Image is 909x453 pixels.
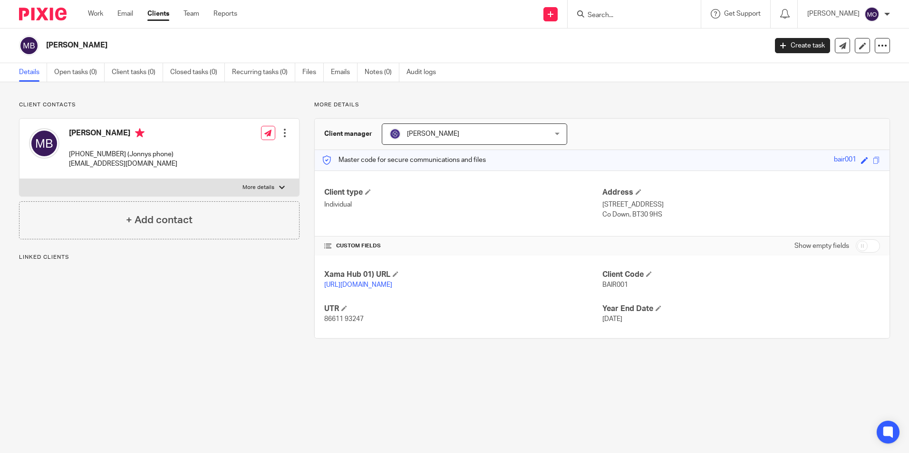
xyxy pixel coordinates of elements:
[602,270,880,280] h4: Client Code
[322,155,486,165] p: Master code for secure communications and files
[242,184,274,191] p: More details
[324,200,602,209] p: Individual
[324,129,372,139] h3: Client manager
[19,254,300,261] p: Linked clients
[19,101,300,109] p: Client contacts
[19,8,67,20] img: Pixie
[112,63,163,82] a: Client tasks (0)
[69,128,177,140] h4: [PERSON_NAME]
[324,188,602,198] h4: Client type
[324,316,364,322] span: 86611 93247
[324,304,602,314] h4: UTR
[46,40,618,50] h2: [PERSON_NAME]
[324,282,392,288] a: [URL][DOMAIN_NAME]
[587,11,672,20] input: Search
[602,316,622,322] span: [DATE]
[324,242,602,250] h4: CUSTOM FIELDS
[117,9,133,19] a: Email
[69,159,177,169] p: [EMAIL_ADDRESS][DOMAIN_NAME]
[407,131,459,137] span: [PERSON_NAME]
[19,36,39,56] img: svg%3E
[184,9,199,19] a: Team
[834,155,856,166] div: bair001
[126,213,193,227] h4: + Add contact
[602,188,880,198] h4: Address
[213,9,237,19] a: Reports
[232,63,295,82] a: Recurring tasks (0)
[365,63,399,82] a: Notes (0)
[389,128,401,140] img: SON_Icon_Purple.png
[54,63,105,82] a: Open tasks (0)
[724,10,761,17] span: Get Support
[135,128,145,138] i: Primary
[314,101,890,109] p: More details
[88,9,103,19] a: Work
[602,200,880,209] p: [STREET_ADDRESS]
[331,63,358,82] a: Emails
[602,282,628,288] span: BAIR001
[19,63,47,82] a: Details
[29,128,59,159] img: svg%3E
[775,38,830,53] a: Create task
[147,9,169,19] a: Clients
[794,241,849,251] label: Show empty fields
[406,63,443,82] a: Audit logs
[302,63,324,82] a: Files
[324,270,602,280] h4: Xama Hub 01) URL
[69,150,177,159] p: [PHONE_NUMBER] (Jonnys phone)
[807,9,860,19] p: [PERSON_NAME]
[864,7,880,22] img: svg%3E
[170,63,225,82] a: Closed tasks (0)
[602,304,880,314] h4: Year End Date
[602,210,880,219] p: Co Down, BT30 9HS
